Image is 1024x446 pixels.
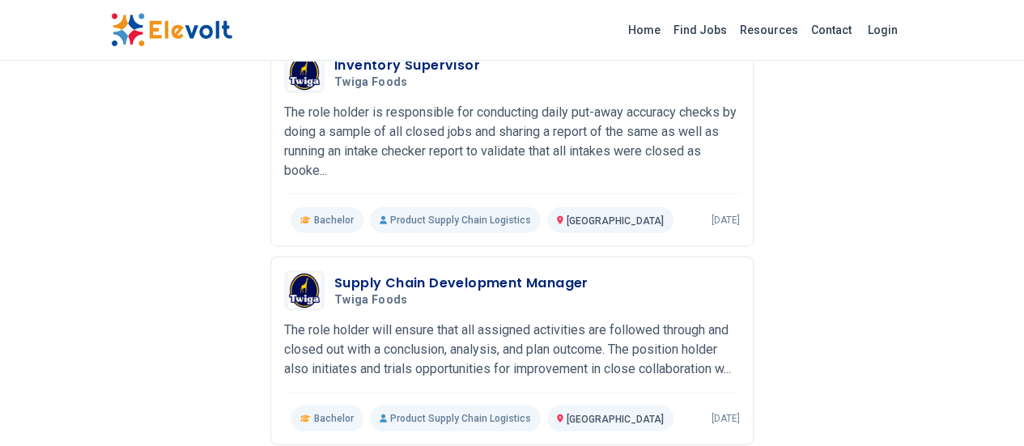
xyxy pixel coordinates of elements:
[288,273,321,308] img: Twiga Foods
[567,414,664,425] span: [GEOGRAPHIC_DATA]
[733,17,805,43] a: Resources
[622,17,667,43] a: Home
[943,368,1024,446] iframe: Chat Widget
[314,412,354,425] span: Bachelor
[284,103,740,181] p: The role holder is responsible for conducting daily put-away accuracy checks by doing a sample of...
[111,13,232,47] img: Elevolt
[805,17,858,43] a: Contact
[567,215,664,227] span: [GEOGRAPHIC_DATA]
[334,56,480,75] h3: Inventory Supervisor
[284,321,740,379] p: The role holder will ensure that all assigned activities are followed through and closed out with...
[712,412,740,425] p: [DATE]
[334,293,408,308] span: Twiga Foods
[284,270,740,431] a: Twiga FoodsSupply Chain Development ManagerTwiga FoodsThe role holder will ensure that all assign...
[334,75,408,90] span: Twiga Foods
[334,274,588,293] h3: Supply Chain Development Manager
[370,207,541,233] p: Product Supply Chain Logistics
[667,17,733,43] a: Find Jobs
[712,214,740,227] p: [DATE]
[370,406,541,431] p: Product Supply Chain Logistics
[314,214,354,227] span: Bachelor
[288,55,321,91] img: Twiga Foods
[284,53,740,233] a: Twiga FoodsInventory SupervisorTwiga FoodsThe role holder is responsible for conducting daily put...
[858,14,907,46] a: Login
